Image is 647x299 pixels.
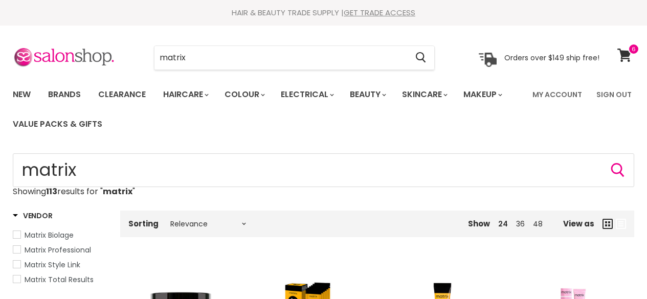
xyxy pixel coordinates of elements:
[155,84,215,105] a: Haircare
[498,219,508,229] a: 24
[456,84,508,105] a: Makeup
[5,113,110,135] a: Value Packs & Gifts
[25,245,91,255] span: Matrix Professional
[154,46,407,70] input: Search
[25,274,94,285] span: Matrix Total Results
[13,274,107,285] a: Matrix Total Results
[596,251,637,289] iframe: Gorgias live chat messenger
[394,84,454,105] a: Skincare
[516,219,525,229] a: 36
[154,45,435,70] form: Product
[13,211,52,221] h3: Vendor
[25,260,80,270] span: Matrix Style Link
[13,153,634,187] form: Product
[40,84,88,105] a: Brands
[5,84,38,105] a: New
[128,219,159,228] label: Sorting
[273,84,340,105] a: Electrical
[13,153,634,187] input: Search
[46,186,57,197] strong: 113
[5,80,526,139] ul: Main menu
[533,219,543,229] a: 48
[563,219,594,228] span: View as
[13,244,107,256] a: Matrix Professional
[342,84,392,105] a: Beauty
[13,229,107,241] a: Matrix Biolage
[25,230,74,240] span: Matrix Biolage
[504,53,599,62] p: Orders over $149 ship free!
[610,162,626,178] button: Search
[91,84,153,105] a: Clearance
[590,84,638,105] a: Sign Out
[217,84,271,105] a: Colour
[468,218,490,229] span: Show
[13,187,634,196] p: Showing results for " "
[344,7,415,18] a: GET TRADE ACCESS
[526,84,588,105] a: My Account
[13,259,107,270] a: Matrix Style Link
[407,46,434,70] button: Search
[103,186,132,197] strong: matrix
